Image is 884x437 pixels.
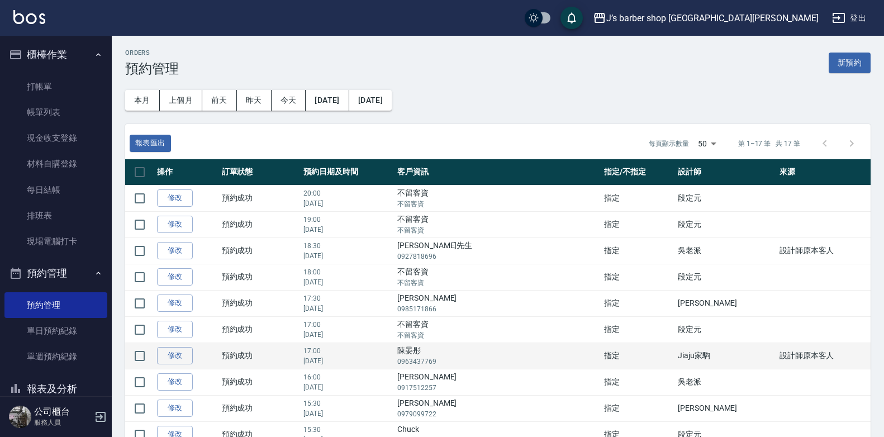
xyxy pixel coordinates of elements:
[397,278,598,288] p: 不留客資
[395,343,601,369] td: 陳晏彤
[675,185,777,211] td: 段定元
[303,398,392,408] p: 15:30
[219,369,301,395] td: 預約成功
[303,241,392,251] p: 18:30
[157,189,193,207] a: 修改
[601,395,675,421] td: 指定
[157,321,193,338] a: 修改
[675,343,777,369] td: Jiaju家駒
[601,211,675,237] td: 指定
[601,185,675,211] td: 指定
[272,90,306,111] button: 今天
[395,395,601,421] td: [PERSON_NAME]
[130,135,171,152] button: 報表匯出
[601,264,675,290] td: 指定
[219,343,301,369] td: 預約成功
[219,185,301,211] td: 預約成功
[4,318,107,344] a: 單日預約紀錄
[395,237,601,264] td: [PERSON_NAME]先生
[303,225,392,235] p: [DATE]
[125,49,179,56] h2: Orders
[154,159,219,186] th: 操作
[303,330,392,340] p: [DATE]
[395,211,601,237] td: 不留客資
[4,40,107,69] button: 櫃檯作業
[777,159,871,186] th: 來源
[303,356,392,366] p: [DATE]
[397,357,598,367] p: 0963437769
[306,90,349,111] button: [DATE]
[395,369,601,395] td: [PERSON_NAME]
[125,61,179,77] h3: 預約管理
[4,203,107,229] a: 排班表
[601,316,675,343] td: 指定
[395,159,601,186] th: 客戶資訊
[157,400,193,417] a: 修改
[675,237,777,264] td: 吳老派
[157,216,193,233] a: 修改
[4,177,107,203] a: 每日結帳
[829,53,871,73] button: 新預約
[4,74,107,99] a: 打帳單
[675,264,777,290] td: 段定元
[601,290,675,316] td: 指定
[13,10,45,24] img: Logo
[301,159,395,186] th: 預約日期及時間
[397,225,598,235] p: 不留客資
[829,57,871,68] a: 新預約
[395,316,601,343] td: 不留客資
[395,185,601,211] td: 不留客資
[675,159,777,186] th: 設計師
[157,347,193,364] a: 修改
[397,251,598,262] p: 0927818696
[601,369,675,395] td: 指定
[219,237,301,264] td: 預約成功
[4,125,107,151] a: 現金收支登錄
[675,395,777,421] td: [PERSON_NAME]
[4,99,107,125] a: 帳單列表
[160,90,202,111] button: 上個月
[397,199,598,209] p: 不留客資
[397,383,598,393] p: 0917512257
[303,251,392,261] p: [DATE]
[397,330,598,340] p: 不留客資
[219,264,301,290] td: 預約成功
[828,8,871,28] button: 登出
[675,211,777,237] td: 段定元
[4,344,107,369] a: 單週預約紀錄
[4,374,107,403] button: 報表及分析
[560,7,583,29] button: save
[4,292,107,318] a: 預約管理
[777,237,871,264] td: 設計師原本客人
[397,304,598,314] p: 0985171866
[588,7,823,30] button: J’s barber shop [GEOGRAPHIC_DATA][PERSON_NAME]
[157,268,193,286] a: 修改
[219,159,301,186] th: 訂單狀態
[349,90,392,111] button: [DATE]
[219,395,301,421] td: 預約成功
[303,346,392,356] p: 17:00
[777,343,871,369] td: 設計師原本客人
[303,382,392,392] p: [DATE]
[202,90,237,111] button: 前天
[606,11,819,25] div: J’s barber shop [GEOGRAPHIC_DATA][PERSON_NAME]
[157,373,193,391] a: 修改
[649,139,689,149] p: 每頁顯示數量
[219,290,301,316] td: 預約成功
[219,316,301,343] td: 預約成功
[4,151,107,177] a: 材料自購登錄
[34,406,91,417] h5: 公司櫃台
[303,372,392,382] p: 16:00
[303,320,392,330] p: 17:00
[303,198,392,208] p: [DATE]
[4,229,107,254] a: 現場電腦打卡
[675,316,777,343] td: 段定元
[693,129,720,159] div: 50
[675,290,777,316] td: [PERSON_NAME]
[303,188,392,198] p: 20:00
[34,417,91,427] p: 服務人員
[303,408,392,419] p: [DATE]
[395,290,601,316] td: [PERSON_NAME]
[219,211,301,237] td: 預約成功
[9,406,31,428] img: Person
